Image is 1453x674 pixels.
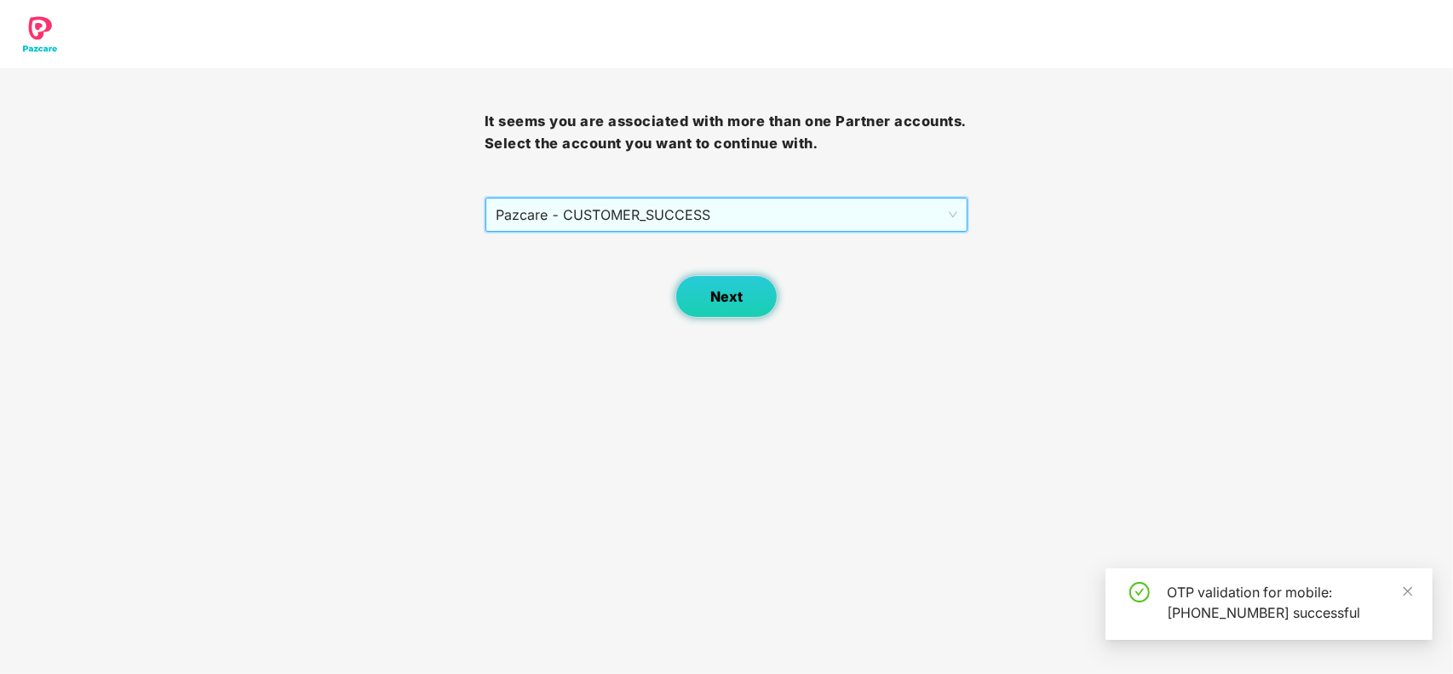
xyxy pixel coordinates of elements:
span: Next [710,289,743,305]
div: OTP validation for mobile: [PHONE_NUMBER] successful [1167,582,1412,623]
span: Pazcare - CUSTOMER_SUCCESS [496,199,958,231]
h3: It seems you are associated with more than one Partner accounts. Select the account you want to c... [485,111,969,154]
span: check-circle [1129,582,1150,602]
span: close [1402,585,1414,597]
button: Next [675,275,778,318]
